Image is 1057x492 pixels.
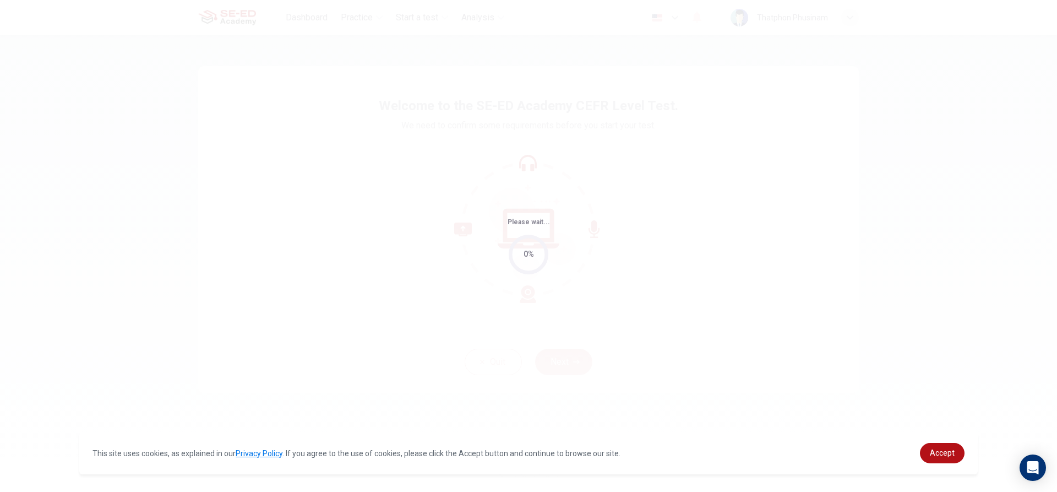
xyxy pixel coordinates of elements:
span: Accept [930,448,955,457]
div: Open Intercom Messenger [1020,455,1046,481]
span: Please wait... [508,218,550,226]
div: 0% [524,248,534,261]
span: This site uses cookies, as explained in our . If you agree to the use of cookies, please click th... [92,449,620,458]
a: dismiss cookie message [920,443,965,463]
a: Privacy Policy [236,449,282,458]
div: cookieconsent [79,432,978,474]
